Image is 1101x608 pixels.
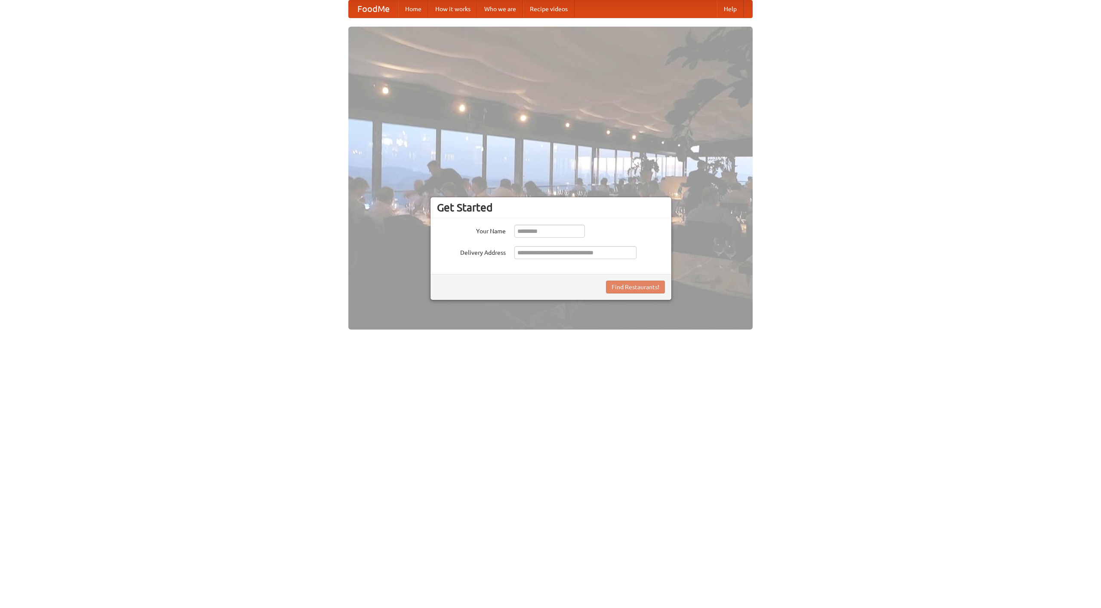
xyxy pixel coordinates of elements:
button: Find Restaurants! [606,281,665,293]
a: Recipe videos [523,0,575,18]
a: How it works [428,0,477,18]
a: Help [717,0,744,18]
label: Your Name [437,225,506,235]
label: Delivery Address [437,246,506,257]
a: Who we are [477,0,523,18]
a: Home [398,0,428,18]
a: FoodMe [349,0,398,18]
h3: Get Started [437,201,665,214]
